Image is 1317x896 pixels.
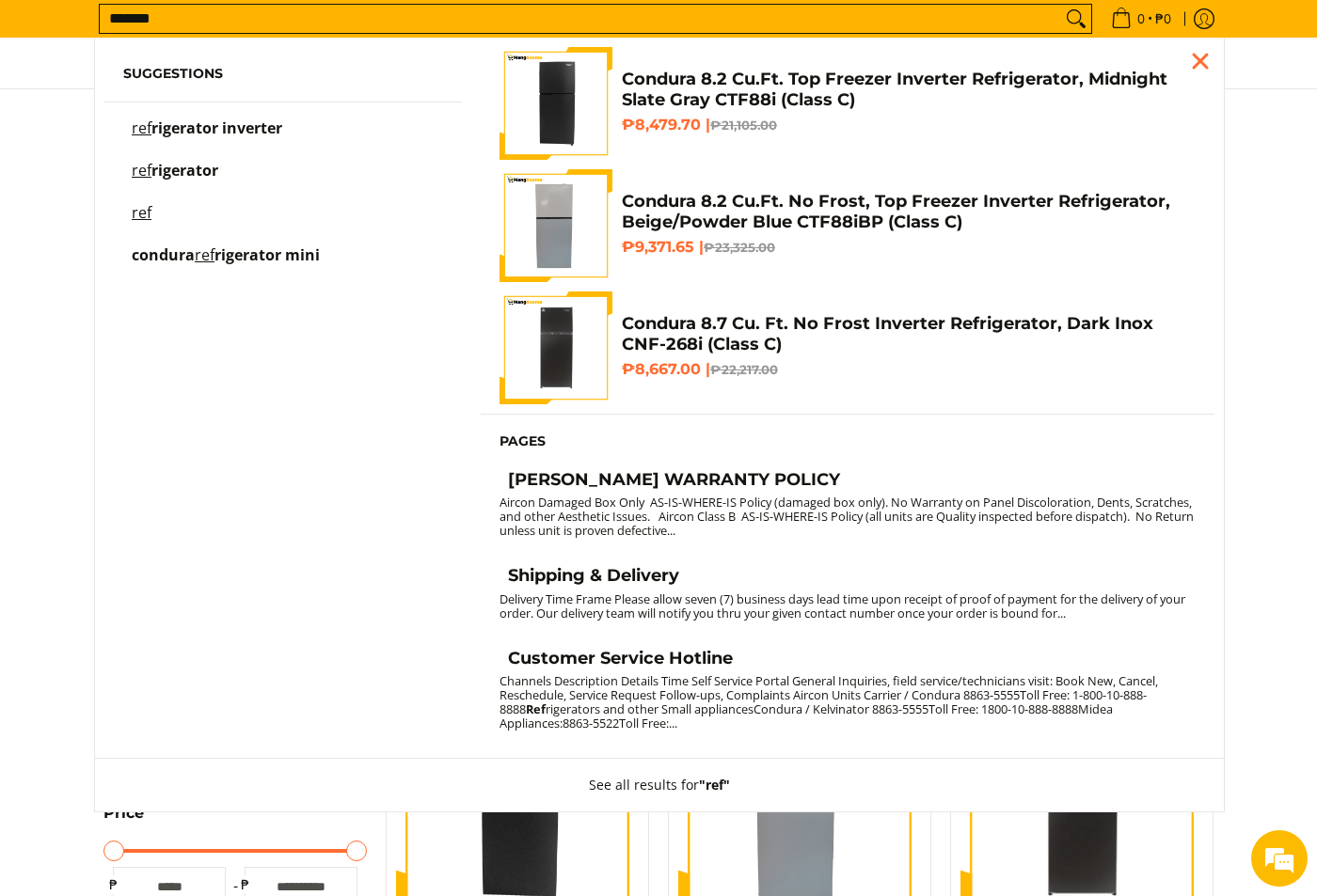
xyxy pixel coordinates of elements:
[123,121,443,154] a: refrigerator inverter
[1105,8,1177,29] span: •
[508,469,840,491] h4: [PERSON_NAME] WARRANTY POLICY
[1061,5,1091,33] button: Search
[500,469,1196,495] a: [PERSON_NAME] WARRANTY POLICY
[622,69,1196,111] h4: Condura 8.2 Cu.Ft. Top Freezer Inverter Refrigerator, Midnight Slate Gray CTF88i (Class C)
[622,116,1196,134] h6: ₱8,479.70 |
[151,118,282,138] span: rigerator inverter
[151,160,218,181] span: rigerator
[132,160,151,181] mark: ref
[195,244,214,265] mark: ref
[235,875,254,894] span: ₱
[1152,12,1174,25] span: ₱0
[214,244,320,265] span: rigerator mini
[132,244,195,265] span: condura
[132,164,218,196] p: refrigerator
[622,238,1196,257] h6: ₱9,371.65 |
[132,206,151,239] p: ref
[500,169,1196,282] a: Condura 8.2 Cu.Ft. No Frost, Top Freezer Inverter Refrigerator, Beige/Powder Blue CTF88iBP (Class...
[500,648,1196,674] a: Customer Service Hotline
[123,66,443,83] h6: Suggestions
[123,248,443,281] a: condura refrigerator mini
[132,202,151,223] mark: ref
[500,590,1185,621] small: Delivery Time Frame Please allow seven (7) business days lead time upon receipt of proof of payme...
[500,47,612,160] img: Condura 8.2 Cu.Ft. Top Freezer Inverter Refrigerator, Midnight Slate Gray CTF88i (Class C)
[500,565,1196,591] a: Shipping & Delivery
[699,776,730,794] strong: "ref"
[132,248,320,281] p: condura refrigerator mini
[500,672,1158,731] small: Channels Description Details Time Self Service Portal General Inquiries, field service/technician...
[500,293,612,403] img: Condura 8.7 Cu. Ft. No Frost Inverter Refrigerator, Dark Inox CNF-268i (Class C)
[570,759,749,811] button: See all results for"ref"
[508,648,733,669] h4: Customer Service Hotline
[500,433,1196,450] h6: Pages
[1135,12,1148,25] span: 0
[704,240,775,255] del: ₱23,325.00
[123,206,443,239] a: ref
[500,169,612,282] img: Condura 8.2 Cu.Ft. No Frost, Top Freezer Inverter Refrigerator, Beige/Powder Blue CTF88iBP (Class C)
[132,118,151,138] mark: ref
[508,565,679,587] h4: Shipping & Delivery
[123,164,443,196] a: refrigerator
[710,118,777,133] del: ₱21,105.00
[622,360,1196,379] h6: ₱8,667.00 |
[710,362,778,377] del: ₱22,217.00
[132,121,282,154] p: refrigerator inverter
[526,700,546,717] strong: Ref
[500,47,1196,160] a: Condura 8.2 Cu.Ft. Top Freezer Inverter Refrigerator, Midnight Slate Gray CTF88i (Class C) Condur...
[500,494,1194,539] small: Aircon Damaged Box Only AS-IS-WHERE-IS Policy (damaged box only). No Warranty on Panel Discolorat...
[622,313,1196,355] h4: Condura 8.7 Cu. Ft. No Frost Inverter Refrigerator, Dark Inox CNF-268i (Class C)
[103,806,144,835] summary: Open
[103,806,144,821] span: Price
[1186,47,1214,75] div: Close pop up
[103,875,122,894] span: ₱
[500,291,1196,404] a: Condura 8.7 Cu. Ft. No Frost Inverter Refrigerator, Dark Inox CNF-268i (Class C) Condura 8.7 Cu. ...
[622,191,1196,233] h4: Condura 8.2 Cu.Ft. No Frost, Top Freezer Inverter Refrigerator, Beige/Powder Blue CTF88iBP (Class C)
